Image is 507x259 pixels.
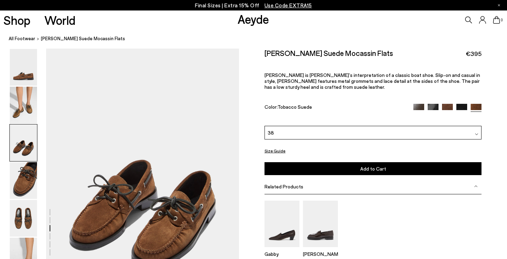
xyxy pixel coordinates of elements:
[265,146,285,155] button: Size Guide
[303,201,338,247] img: Leon Loafers
[44,14,75,26] a: World
[10,124,37,161] img: Harris Suede Mocassin Flats - Image 3
[9,35,35,42] a: All Footwear
[303,242,338,257] a: Leon Loafers [PERSON_NAME]
[265,251,299,257] p: Gabby
[303,251,338,257] p: [PERSON_NAME]
[10,162,37,199] img: Harris Suede Mocassin Flats - Image 4
[265,2,312,8] span: Navigate to /collections/ss25-final-sizes
[10,87,37,123] img: Harris Suede Mocassin Flats - Image 2
[10,49,37,86] img: Harris Suede Mocassin Flats - Image 1
[466,49,481,58] span: €395
[195,1,312,10] p: Final Sizes | Extra 15% Off
[9,29,507,49] nav: breadcrumb
[10,200,37,237] img: Harris Suede Mocassin Flats - Image 5
[475,132,478,136] img: svg%3E
[268,129,274,136] span: 38
[277,104,312,110] span: Tobacco Suede
[265,162,481,175] button: Add to Cart
[3,14,30,26] a: Shop
[265,184,303,189] span: Related Products
[265,242,299,257] a: Gabby Almond-Toe Loafers Gabby
[265,49,393,57] h2: [PERSON_NAME] Suede Mocassin Flats
[493,16,500,24] a: 0
[41,35,125,42] span: [PERSON_NAME] Suede Mocassin Flats
[500,18,504,22] span: 0
[265,72,480,90] span: [PERSON_NAME] is [PERSON_NAME]’s interpretation of a classic boat shoe. Slip-on and casual in sty...
[238,12,269,26] a: Aeyde
[265,201,299,247] img: Gabby Almond-Toe Loafers
[474,185,478,188] img: svg%3E
[360,166,386,172] span: Add to Cart
[265,104,406,112] div: Color:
